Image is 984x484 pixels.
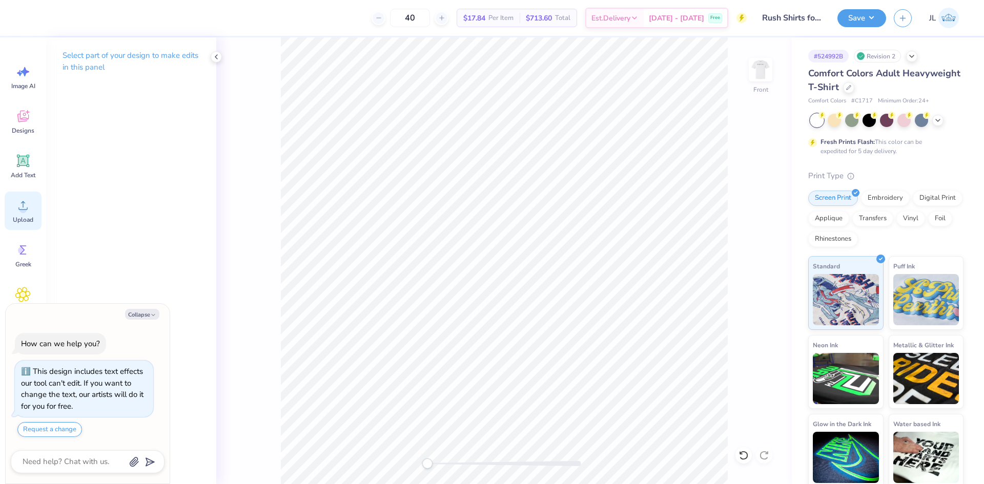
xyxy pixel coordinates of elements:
[852,211,893,226] div: Transfers
[878,97,929,106] span: Minimum Order: 24 +
[11,171,35,179] span: Add Text
[463,13,485,24] span: $17.84
[555,13,570,24] span: Total
[893,418,940,429] span: Water based Ink
[813,418,871,429] span: Glow in the Dark Ink
[390,9,430,27] input: – –
[754,8,830,28] input: Untitled Design
[11,82,35,90] span: Image AI
[813,261,840,271] span: Standard
[591,13,630,24] span: Est. Delivery
[928,211,952,226] div: Foil
[808,191,858,206] div: Screen Print
[813,340,838,350] span: Neon Ink
[21,339,100,349] div: How can we help you?
[808,170,963,182] div: Print Type
[15,260,31,268] span: Greek
[851,97,873,106] span: # C1717
[896,211,925,226] div: Vinyl
[21,366,143,411] div: This design includes text effects our tool can't edit. If you want to change the text, our artist...
[938,8,959,28] img: Jairo Laqui
[488,13,514,24] span: Per Item
[893,432,959,483] img: Water based Ink
[913,191,962,206] div: Digital Print
[422,458,433,469] div: Accessibility label
[808,50,849,62] div: # 524992B
[808,211,849,226] div: Applique
[710,14,720,22] span: Free
[17,422,82,437] button: Request a change
[12,127,34,135] span: Designs
[750,59,771,80] img: Front
[13,216,33,224] span: Upload
[753,85,768,94] div: Front
[808,232,858,247] div: Rhinestones
[893,274,959,325] img: Puff Ink
[854,50,901,62] div: Revision 2
[893,353,959,404] img: Metallic & Glitter Ink
[929,12,936,24] span: JL
[893,261,915,271] span: Puff Ink
[821,137,947,156] div: This color can be expedited for 5 day delivery.
[63,50,200,73] p: Select part of your design to make edits in this panel
[125,309,159,320] button: Collapse
[837,9,886,27] button: Save
[925,8,963,28] a: JL
[813,432,879,483] img: Glow in the Dark Ink
[649,13,704,24] span: [DATE] - [DATE]
[821,138,875,146] strong: Fresh Prints Flash:
[813,274,879,325] img: Standard
[813,353,879,404] img: Neon Ink
[893,340,954,350] span: Metallic & Glitter Ink
[808,97,846,106] span: Comfort Colors
[526,13,552,24] span: $713.60
[808,67,960,93] span: Comfort Colors Adult Heavyweight T-Shirt
[861,191,910,206] div: Embroidery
